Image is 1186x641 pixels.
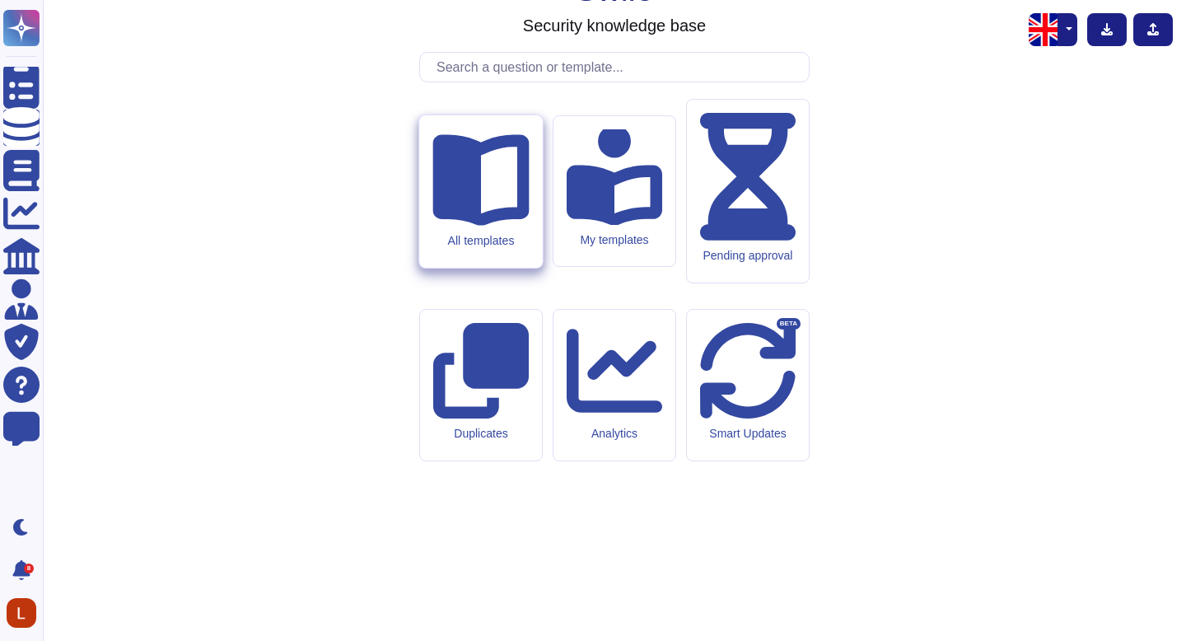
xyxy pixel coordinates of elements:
div: My templates [567,233,662,247]
div: Duplicates [433,427,529,441]
input: Search a question or template... [428,53,809,82]
div: Smart Updates [700,427,796,441]
img: en [1029,13,1062,46]
h3: Security knowledge base [523,16,706,35]
div: Analytics [567,427,662,441]
div: 8 [24,564,34,573]
div: BETA [777,318,801,330]
img: user [7,598,36,628]
div: All templates [432,233,529,247]
div: Pending approval [700,249,796,263]
button: user [3,595,48,631]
